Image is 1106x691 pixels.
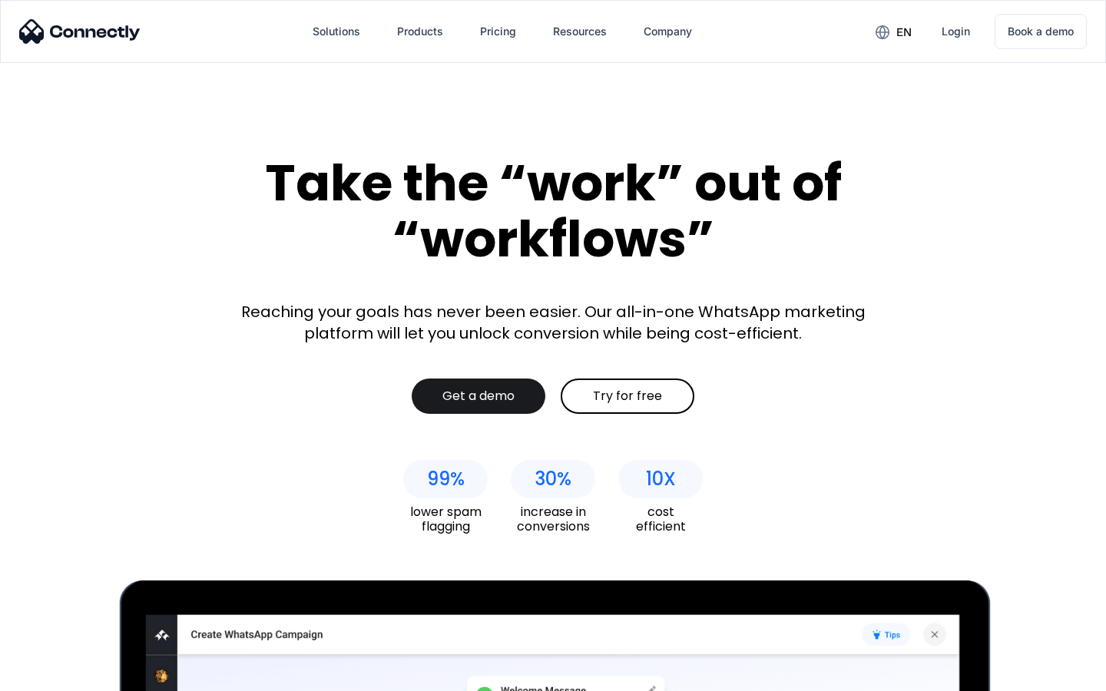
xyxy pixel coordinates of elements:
[561,379,694,414] a: Try for free
[19,19,141,44] img: Connectly Logo
[863,20,923,43] div: en
[230,301,876,344] div: Reaching your goals has never been easier. Our all-in-one WhatsApp marketing platform will let yo...
[427,468,465,490] div: 99%
[313,21,360,42] div: Solutions
[942,21,970,42] div: Login
[385,13,455,50] div: Products
[442,388,515,404] div: Get a demo
[541,13,619,50] div: Resources
[646,468,676,490] div: 10X
[31,664,92,686] ul: Language list
[631,13,704,50] div: Company
[207,155,899,266] div: Take the “work” out of “workflows”
[15,664,92,686] aside: Language selected: English
[480,21,516,42] div: Pricing
[412,379,545,414] a: Get a demo
[929,13,982,50] a: Login
[397,21,443,42] div: Products
[618,504,703,534] div: cost efficient
[593,388,662,404] div: Try for free
[535,468,571,490] div: 30%
[300,13,373,50] div: Solutions
[468,13,528,50] a: Pricing
[403,504,488,534] div: lower spam flagging
[995,14,1087,49] a: Book a demo
[644,21,692,42] div: Company
[511,504,595,534] div: increase in conversions
[553,21,607,42] div: Resources
[896,21,912,43] div: en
